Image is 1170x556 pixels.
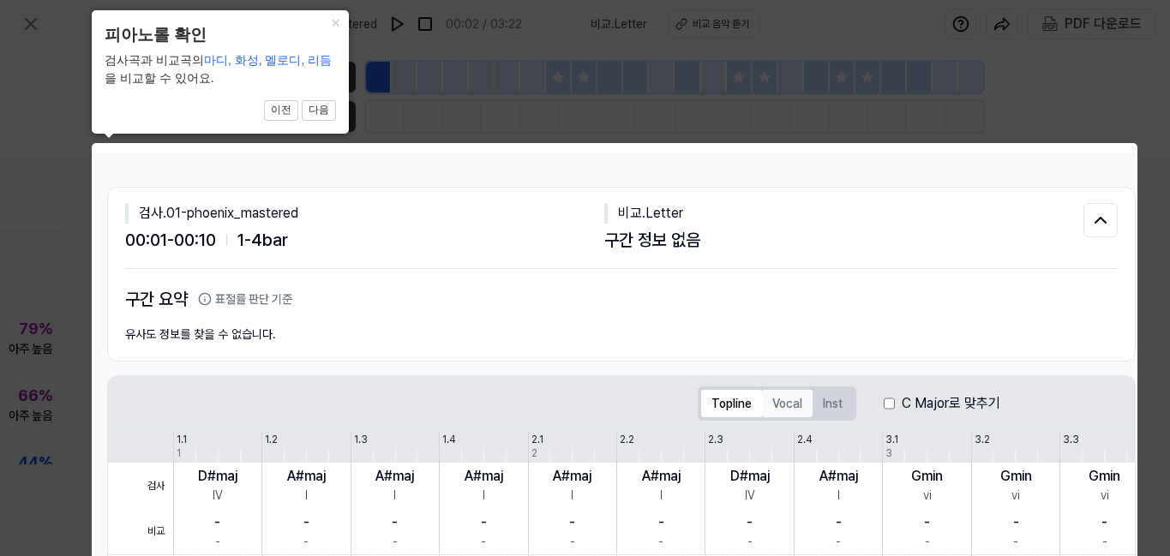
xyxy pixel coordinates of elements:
div: vi [1101,487,1109,505]
button: Inst [813,390,853,417]
div: - [303,512,309,533]
div: - [924,512,930,533]
div: 3.1 [885,432,898,447]
div: I [837,487,840,505]
div: - [658,533,663,551]
div: - [836,533,841,551]
div: - [569,512,575,533]
div: I [571,487,573,505]
span: 비교 [108,509,173,555]
div: 2.1 [531,432,543,447]
div: A#maj [375,466,414,487]
div: A#maj [465,466,503,487]
div: 3 [885,445,892,461]
label: C Major로 맞추기 [902,393,1000,414]
div: 검사곡과 비교곡의 을 비교할 수 있어요. [105,51,336,87]
div: - [1013,512,1019,533]
div: IV [745,487,755,505]
div: Gmin [1000,466,1032,487]
div: 1.4 [442,432,456,447]
span: 검사 [108,463,173,509]
div: I [483,487,485,505]
div: - [836,512,842,533]
div: vi [923,487,932,505]
div: 2.3 [708,432,723,447]
div: A#maj [642,466,681,487]
div: vi [1011,487,1020,505]
div: - [747,533,753,551]
div: 2.4 [797,432,813,447]
div: 1.3 [354,432,368,447]
div: A#maj [287,466,326,487]
div: - [214,512,220,533]
header: 피아노롤 확인 [105,23,336,48]
div: 2.2 [620,432,634,447]
div: - [481,512,487,533]
div: D#maj [198,466,237,487]
div: - [392,512,398,533]
div: - [393,533,398,551]
div: 1.1 [177,432,187,447]
div: I [660,487,663,505]
div: 2 [531,445,537,461]
button: Close [321,10,349,34]
div: 1.2 [265,432,278,447]
div: Gmin [911,466,943,487]
div: A#maj [553,466,591,487]
div: D#maj [730,466,770,487]
div: 1 [177,445,181,461]
div: 3.2 [975,432,990,447]
button: 이전 [264,100,298,121]
div: - [215,533,220,551]
span: 마디, 화성, 멜로디, 리듬 [204,53,332,67]
div: - [1101,512,1107,533]
div: A#maj [819,466,858,487]
button: Vocal [762,390,813,417]
button: Topline [701,390,762,417]
div: - [1102,533,1107,551]
div: Gmin [1089,466,1120,487]
div: I [393,487,396,505]
div: IV [213,487,223,505]
button: 다음 [302,100,336,121]
div: - [747,512,753,533]
div: I [305,487,308,505]
div: - [481,533,486,551]
div: - [570,533,575,551]
div: - [925,533,930,551]
div: - [1013,533,1018,551]
div: - [303,533,309,551]
div: - [658,512,664,533]
div: 3.3 [1063,432,1079,447]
